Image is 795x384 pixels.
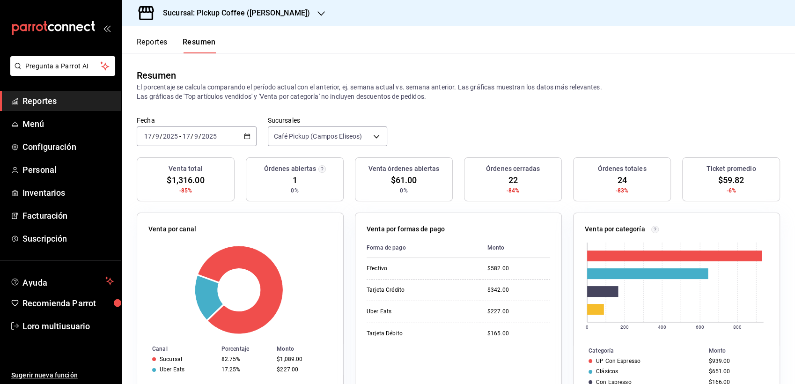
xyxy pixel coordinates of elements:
button: open_drawer_menu [103,24,110,32]
span: -85% [179,186,192,195]
font: Configuración [22,142,76,152]
span: - [179,133,181,140]
input: ---- [201,133,217,140]
span: / [152,133,155,140]
input: -- [194,133,199,140]
div: 17.25% [221,366,269,373]
span: Café Pickup (Campos Eliseos) [274,132,362,141]
font: Inventarios [22,188,65,198]
th: Monto [480,238,550,258]
text: 600 [696,325,704,330]
span: 1 [292,174,297,186]
div: $227.00 [487,308,550,316]
p: Venta por categoría [585,224,645,234]
label: Fecha [137,117,257,124]
div: Sucursal [160,356,182,362]
p: Venta por canal [148,224,196,234]
font: Reportes [137,37,168,47]
span: / [199,133,201,140]
span: -6% [726,186,736,195]
div: Clásicos [596,368,618,375]
span: -84% [507,186,520,195]
h3: Ticket promedio [707,164,756,174]
text: 200 [620,325,629,330]
h3: Venta total [169,164,202,174]
div: Tarjeta Crédito [367,286,460,294]
button: Pregunta a Parrot AI [10,56,115,76]
h3: Venta órdenes abiertas [368,164,440,174]
text: 400 [658,325,666,330]
span: / [191,133,193,140]
div: $227.00 [277,366,328,373]
div: $651.00 [708,368,765,375]
font: Recomienda Parrot [22,298,96,308]
div: $582.00 [487,265,550,273]
span: -83% [616,186,629,195]
font: Facturación [22,211,67,221]
input: -- [155,133,160,140]
span: 0% [400,186,407,195]
th: Canal [137,344,218,354]
input: -- [144,133,152,140]
div: Uber Eats [160,366,184,373]
h3: Órdenes cerradas [486,164,540,174]
div: Uber Eats [367,308,460,316]
th: Monto [273,344,343,354]
h3: Órdenes abiertas [264,164,316,174]
font: Suscripción [22,234,67,244]
font: Menú [22,119,44,129]
input: ---- [162,133,178,140]
p: El porcentaje se calcula comparando el período actual con el anterior, ej. semana actual vs. sema... [137,82,780,101]
span: 24 [617,174,626,186]
span: $61.00 [391,174,417,186]
h3: Órdenes totales [598,164,647,174]
span: Ayuda [22,275,102,287]
div: $165.00 [487,330,550,338]
span: 22 [508,174,517,186]
a: Pregunta a Parrot AI [7,68,115,78]
span: Pregunta a Parrot AI [25,61,101,71]
div: $342.00 [487,286,550,294]
th: Categoría [574,346,705,356]
p: Venta por formas de pago [367,224,445,234]
th: Monto [705,346,780,356]
th: Forma de pago [367,238,480,258]
div: $1,089.00 [277,356,328,362]
th: Porcentaje [218,344,273,354]
span: 0% [291,186,298,195]
font: Reportes [22,96,57,106]
font: Personal [22,165,57,175]
h3: Sucursal: Pickup Coffee ([PERSON_NAME]) [155,7,310,19]
font: Sugerir nueva función [11,371,78,379]
div: Pestañas de navegación [137,37,216,53]
span: $1,316.00 [167,174,204,186]
button: Resumen [183,37,216,53]
div: Tarjeta Débito [367,330,460,338]
input: -- [182,133,191,140]
span: / [160,133,162,140]
div: 82.75% [221,356,269,362]
div: UP Con Espresso [596,358,640,364]
font: Loro multiusuario [22,321,90,331]
div: $939.00 [708,358,765,364]
text: 0 [586,325,589,330]
div: Efectivo [367,265,460,273]
div: Resumen [137,68,176,82]
text: 800 [733,325,742,330]
label: Sucursales [268,117,388,124]
span: $59.82 [718,174,744,186]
